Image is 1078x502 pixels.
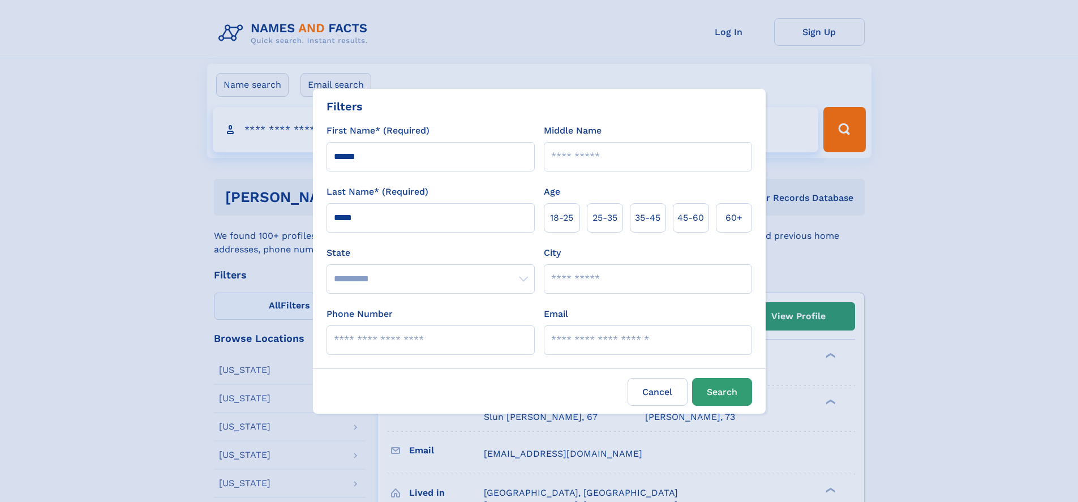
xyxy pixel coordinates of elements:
[327,124,430,138] label: First Name* (Required)
[544,307,568,321] label: Email
[550,211,573,225] span: 18‑25
[327,246,535,260] label: State
[544,185,560,199] label: Age
[635,211,660,225] span: 35‑45
[544,124,602,138] label: Middle Name
[327,185,428,199] label: Last Name* (Required)
[327,98,363,115] div: Filters
[725,211,742,225] span: 60+
[628,378,688,406] label: Cancel
[327,307,393,321] label: Phone Number
[544,246,561,260] label: City
[592,211,617,225] span: 25‑35
[692,378,752,406] button: Search
[677,211,704,225] span: 45‑60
